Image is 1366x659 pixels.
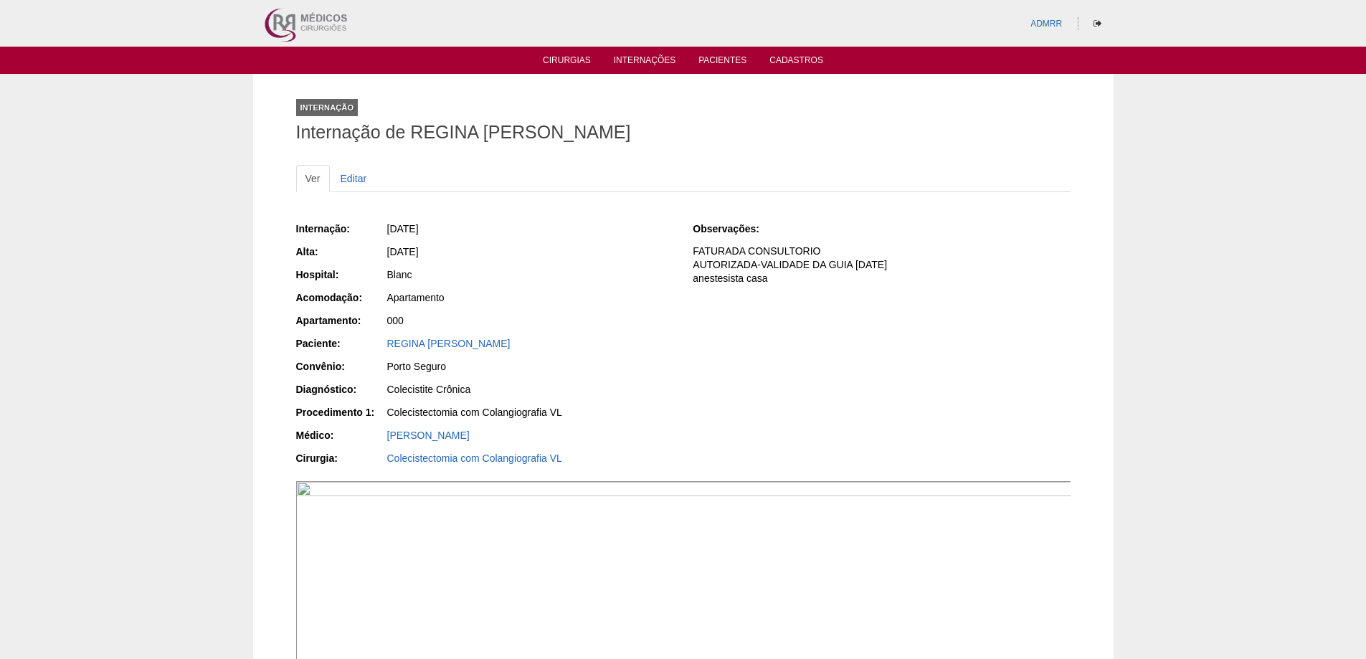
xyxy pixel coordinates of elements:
div: Procedimento 1: [296,405,386,419]
div: Apartamento: [296,313,386,328]
div: Hospital: [296,267,386,282]
span: [DATE] [387,223,419,234]
a: Cirurgias [543,55,591,70]
p: FATURADA CONSULTORIO AUTORIZADA-VALIDADE DA GUIA [DATE] anestesista casa [693,245,1070,285]
a: REGINA [PERSON_NAME] [387,338,511,349]
div: Convênio: [296,359,386,374]
div: Acomodação: [296,290,386,305]
div: 000 [387,313,673,328]
div: Colecistectomia com Colangiografia VL [387,405,673,419]
a: Pacientes [698,55,746,70]
a: [PERSON_NAME] [387,430,470,441]
h1: Internação de REGINA [PERSON_NAME] [296,123,1071,141]
div: Alta: [296,245,386,259]
span: [DATE] [387,246,419,257]
div: Paciente: [296,336,386,351]
a: Internações [614,55,676,70]
a: Editar [331,165,376,192]
a: ADMRR [1030,19,1062,29]
i: Sair [1094,19,1101,28]
div: Diagnóstico: [296,382,386,397]
div: Médico: [296,428,386,442]
div: Cirurgia: [296,451,386,465]
a: Ver [296,165,330,192]
div: Colecistite Crônica [387,382,673,397]
div: Internação [296,99,359,116]
div: Blanc [387,267,673,282]
div: Apartamento [387,290,673,305]
div: Observações: [693,222,782,236]
div: Internação: [296,222,386,236]
a: Cadastros [769,55,823,70]
div: Porto Seguro [387,359,673,374]
a: Colecistectomia com Colangiografia VL [387,452,562,464]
